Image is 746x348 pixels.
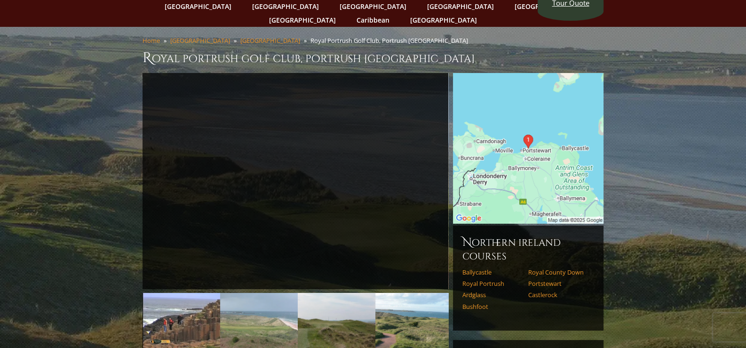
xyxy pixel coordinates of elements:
a: Ardglass [462,291,522,299]
a: Ballycastle [462,268,522,276]
li: Royal Portrush Golf Club, Portrush [GEOGRAPHIC_DATA] [310,36,472,45]
a: Home [143,36,160,45]
a: [GEOGRAPHIC_DATA] [405,13,482,27]
a: Caribbean [352,13,394,27]
a: Royal County Down [528,268,588,276]
img: Google Map of Royal Portrush Golf Club, Portrush, Northern Ireland, United Kingdom [453,73,603,224]
a: [GEOGRAPHIC_DATA] [264,13,341,27]
a: [GEOGRAPHIC_DATA] [170,36,230,45]
h1: Royal Portrush Golf Club, Portrush [GEOGRAPHIC_DATA] [143,49,603,67]
a: Portstewart [528,280,588,287]
a: Bushfoot [462,303,522,310]
h6: Northern Ireland Courses [462,235,594,263]
a: Royal Portrush [462,280,522,287]
a: [GEOGRAPHIC_DATA] [240,36,300,45]
a: Castlerock [528,291,588,299]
